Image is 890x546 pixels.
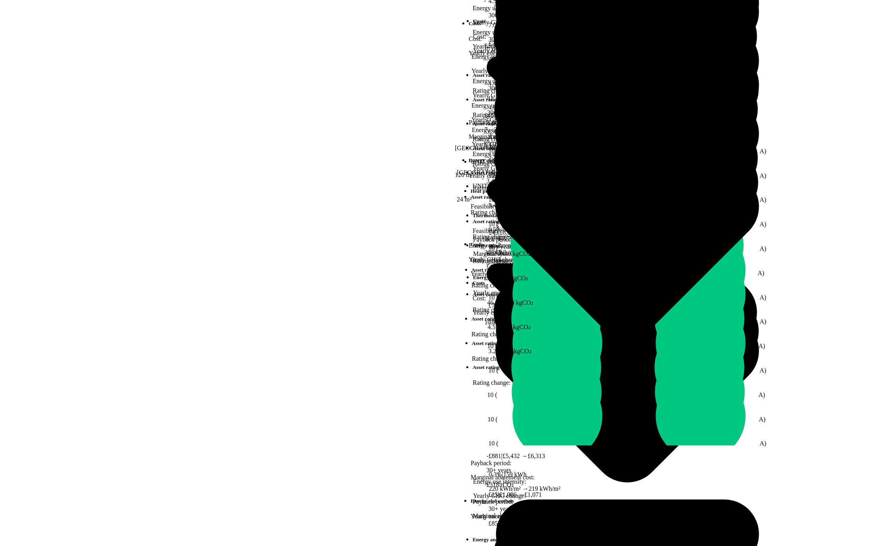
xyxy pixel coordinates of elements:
span: £1,071 [524,491,542,498]
span: 296 kWh/m² [528,158,560,164]
span: 306 kWh/m² → [488,158,560,164]
h5: Asset rating [473,364,766,371]
span: £15 [488,484,766,498]
dt: Yearly GHG change: [473,165,766,172]
dt: Energy use intensity: [473,151,766,158]
dt: Payback period: [473,498,766,505]
span: £1,086 → [499,491,542,498]
span: 1.2 MWh [503,143,527,150]
dt: Marginal abatement cost: [473,512,766,520]
span: 218 kgCO₂ [503,348,531,354]
dd: | [488,172,766,354]
span: 3.3% [488,136,766,150]
h5: Energy and carbon [473,537,766,543]
dd: £855/tCO₂ [488,520,766,527]
dd: 30+ years [488,505,766,512]
span: 3.2% [488,340,766,354]
span: 10 ( A) [631,440,766,447]
dt: Rating change: [473,379,766,386]
span: 10 ( A) → [488,440,766,447]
